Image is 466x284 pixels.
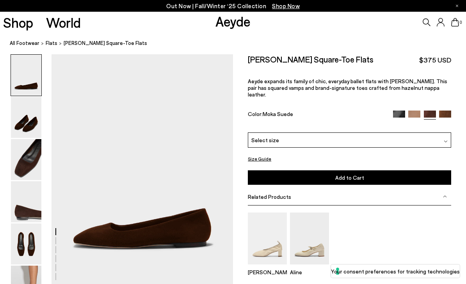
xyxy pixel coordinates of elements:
[3,16,33,29] a: Shop
[248,154,271,164] button: Size Guide
[10,39,39,47] a: All Footwear
[11,97,41,138] img: Ida Suede Square-Toe Flats - Image 2
[11,223,41,264] img: Ida Suede Square-Toe Flats - Image 5
[248,193,291,200] span: Related Products
[335,174,364,181] span: Add to Cart
[444,139,448,143] img: svg%3E
[11,55,41,96] img: Ida Suede Square-Toe Flats - Image 1
[290,259,329,275] a: Aline Leather Mary-Jane Pumps Aline
[215,13,251,29] a: Aeyde
[263,111,293,117] span: Moka Suede
[290,213,329,264] img: Aline Leather Mary-Jane Pumps
[10,33,466,54] nav: breadcrumb
[251,136,279,144] span: Select size
[248,78,451,98] p: Aeyde expands its family of chic, everyday ballet flats with [PERSON_NAME]. This pair has squared...
[166,1,300,11] p: Out Now | Fall/Winter ‘25 Collection
[443,195,447,198] img: svg%3E
[451,18,459,27] a: 0
[290,269,329,275] p: Aline
[331,264,460,278] button: Your consent preferences for tracking technologies
[248,259,287,275] a: Narissa Ruched Pumps [PERSON_NAME]
[46,16,81,29] a: World
[248,170,451,185] button: Add to Cart
[459,20,463,25] span: 0
[46,40,57,46] span: flats
[248,111,386,120] div: Color:
[46,39,57,47] a: flats
[419,55,451,65] span: $375 USD
[11,181,41,222] img: Ida Suede Square-Toe Flats - Image 4
[331,267,460,275] label: Your consent preferences for tracking technologies
[11,139,41,180] img: Ida Suede Square-Toe Flats - Image 3
[64,39,147,47] span: [PERSON_NAME] Square-Toe Flats
[272,2,300,9] span: Navigate to /collections/new-in
[248,213,287,264] img: Narissa Ruched Pumps
[248,54,374,64] h2: [PERSON_NAME] Square-Toe Flats
[248,269,287,275] p: [PERSON_NAME]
